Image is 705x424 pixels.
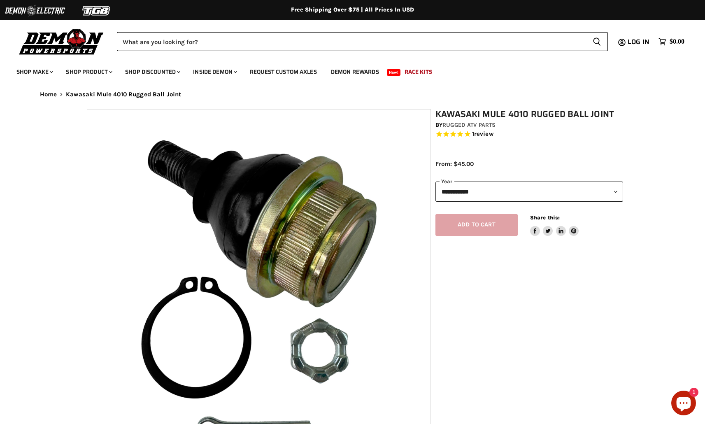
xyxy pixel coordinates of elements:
nav: Breadcrumbs [23,91,682,98]
a: Log in [624,38,654,46]
inbox-online-store-chat: Shopify online store chat [669,391,698,417]
span: New! [387,69,401,76]
img: Demon Powersports [16,27,107,56]
span: From: $45.00 [435,160,474,168]
a: Race Kits [398,63,438,80]
a: Shop Product [60,63,117,80]
a: $0.00 [654,36,689,48]
a: Rugged ATV Parts [442,121,496,128]
button: Search [586,32,608,51]
a: Shop Make [10,63,58,80]
span: review [474,130,493,137]
select: year [435,182,623,202]
form: Product [117,32,608,51]
span: 1 reviews [472,130,493,137]
aside: Share this: [530,214,579,236]
a: Home [40,91,57,98]
span: Share this: [530,214,560,221]
span: Log in [628,37,649,47]
span: Kawasaki Mule 4010 Rugged Ball Joint [66,91,181,98]
div: Free Shipping Over $75 | All Prices In USD [23,6,682,14]
span: $0.00 [670,38,684,46]
img: TGB Logo 2 [66,3,128,19]
input: Search [117,32,586,51]
a: Demon Rewards [325,63,385,80]
img: Demon Electric Logo 2 [4,3,66,19]
span: Rated 5.0 out of 5 stars 1 reviews [435,130,623,139]
a: Inside Demon [187,63,242,80]
a: Shop Discounted [119,63,185,80]
h1: Kawasaki Mule 4010 Rugged Ball Joint [435,109,623,119]
div: by [435,121,623,130]
a: Request Custom Axles [244,63,323,80]
ul: Main menu [10,60,682,80]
